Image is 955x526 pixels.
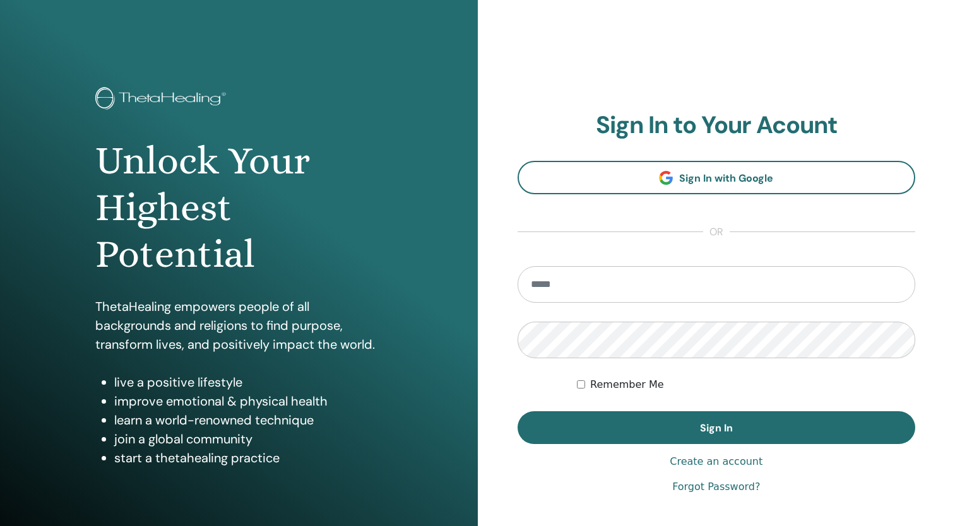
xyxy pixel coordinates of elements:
[114,392,382,411] li: improve emotional & physical health
[518,411,916,444] button: Sign In
[703,225,730,240] span: or
[577,377,915,392] div: Keep me authenticated indefinitely or until I manually logout
[590,377,664,392] label: Remember Me
[114,373,382,392] li: live a positive lifestyle
[114,448,382,467] li: start a thetahealing practice
[679,172,773,185] span: Sign In with Google
[518,161,916,194] a: Sign In with Google
[114,411,382,430] li: learn a world-renowned technique
[670,454,762,469] a: Create an account
[672,479,760,494] a: Forgot Password?
[95,137,382,278] h1: Unlock Your Highest Potential
[700,421,733,435] span: Sign In
[95,297,382,354] p: ThetaHealing empowers people of all backgrounds and religions to find purpose, transform lives, a...
[114,430,382,448] li: join a global community
[518,111,916,140] h2: Sign In to Your Acount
